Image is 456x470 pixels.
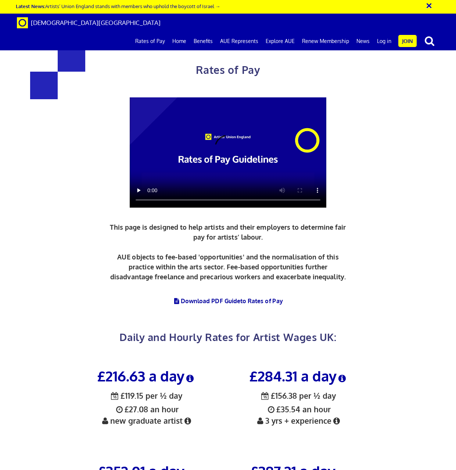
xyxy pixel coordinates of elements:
[418,33,441,49] button: search
[373,32,395,50] a: Log in
[119,331,336,343] span: Daily and Hourly Rates for Artist Wages UK:
[132,32,169,50] a: Rates of Pay
[100,391,193,426] span: £27.08 an hour new graduate artist
[11,14,166,32] a: Brand [DEMOGRAPHIC_DATA][GEOGRAPHIC_DATA]
[216,32,262,50] a: AUE Represents
[190,32,216,50] a: Benefits
[228,368,369,384] h3: £284.31 a day
[16,3,220,9] a: Latest News:Artists’ Union England stands with members who uphold the boycott of Israel →
[263,388,267,405] span: ½
[108,222,348,282] p: This page is designed to help artists and their employers to determine fair pay for artists’ labo...
[76,368,217,384] h3: £216.63 a day
[298,32,353,50] a: Renew Membership
[31,19,161,26] span: [DEMOGRAPHIC_DATA][GEOGRAPHIC_DATA]
[111,391,182,401] span: £119.15 per ½ day
[262,32,298,50] a: Explore AUE
[169,32,190,50] a: Home
[353,32,373,50] a: News
[196,63,260,76] span: Rates of Pay
[113,388,116,405] span: ½
[398,35,417,47] a: Join
[173,297,283,305] a: Download PDF Guideto Rates of Pay
[261,391,336,401] span: £156.38 per ½ day
[240,297,283,305] span: to Rates of Pay
[255,391,341,426] span: £35.54 an hour 3 yrs + experience
[16,3,45,9] strong: Latest News:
